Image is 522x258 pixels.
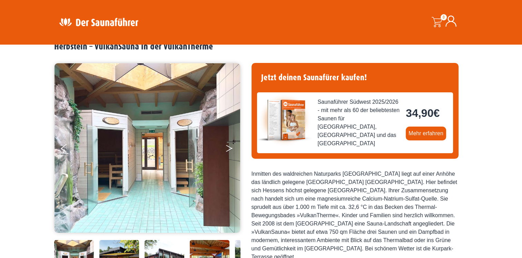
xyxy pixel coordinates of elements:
[433,107,440,119] span: €
[225,141,243,158] button: Next
[441,14,447,20] span: 0
[257,92,312,148] img: der-saunafuehrer-2025-suedwest.jpg
[318,98,401,148] span: Saunaführer Südwest 2025/2026 - mit mehr als 60 der beliebtesten Saunen für [GEOGRAPHIC_DATA], [G...
[257,68,453,87] h4: Jetzt deinen Saunafürer kaufen!
[61,141,78,158] button: Previous
[406,127,446,140] a: Mehr erfahren
[406,107,440,119] bdi: 34,90
[54,42,468,52] h2: Herbstein – VulkanSauna in der VulkanTherme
